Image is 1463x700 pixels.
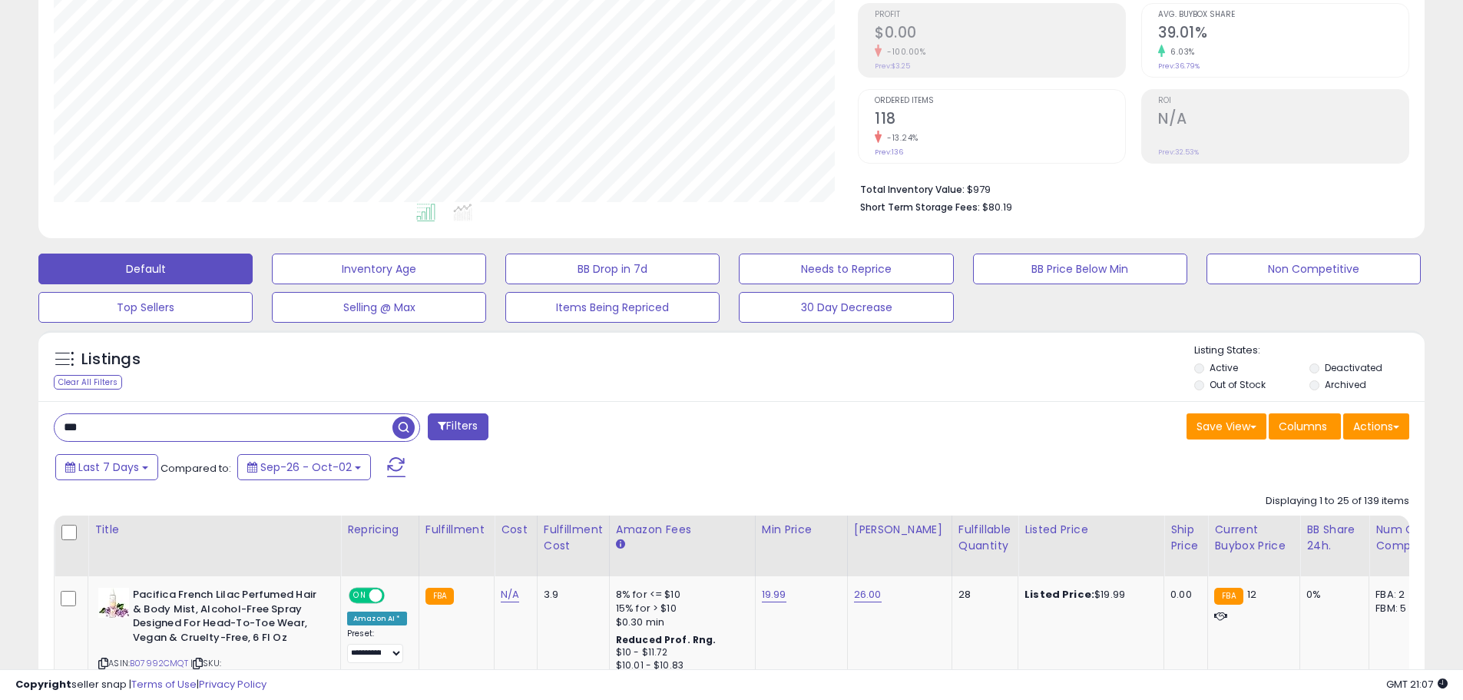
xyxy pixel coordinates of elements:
h2: N/A [1158,110,1408,131]
span: $80.19 [982,200,1012,214]
button: Actions [1343,413,1409,440]
label: Out of Stock [1210,378,1266,391]
button: BB Price Below Min [973,254,1187,284]
span: ON [350,589,369,602]
div: Fulfillable Quantity [958,522,1011,554]
div: Title [94,522,334,538]
b: Reduced Prof. Rng. [616,633,717,646]
strong: Copyright [15,677,71,692]
span: Avg. Buybox Share [1158,11,1408,19]
small: -13.24% [882,132,919,144]
div: 0.00 [1170,588,1196,602]
a: Terms of Use [131,677,197,692]
div: Num of Comp. [1375,522,1432,554]
button: 30 Day Decrease [739,292,953,323]
div: Cost [501,522,531,538]
div: Displaying 1 to 25 of 139 items [1266,494,1409,509]
button: Items Being Repriced [505,292,720,323]
button: Default [38,254,253,284]
div: Preset: [347,629,407,663]
button: Last 7 Days [55,454,158,480]
h5: Listings [81,349,141,370]
button: Save View [1187,413,1266,440]
button: Columns [1269,413,1341,440]
div: Ship Price [1170,522,1201,554]
span: Compared to: [161,461,231,476]
small: FBA [425,588,454,605]
span: Columns [1279,419,1327,434]
div: $0.30 min [616,615,743,629]
small: 6.03% [1165,46,1195,58]
div: $19.99 [1024,588,1152,602]
div: Min Price [762,522,841,538]
small: -100.00% [882,46,925,58]
a: 26.00 [854,587,882,602]
small: Amazon Fees. [616,538,625,552]
div: Amazon AI * [347,612,407,625]
span: Ordered Items [875,97,1125,105]
h2: $0.00 [875,24,1125,45]
button: Selling @ Max [272,292,486,323]
li: $979 [860,179,1398,197]
span: Last 7 Days [78,459,139,475]
button: Filters [428,413,488,440]
h2: 118 [875,110,1125,131]
span: ROI [1158,97,1408,105]
div: BB Share 24h. [1306,522,1362,554]
label: Deactivated [1325,361,1382,374]
div: Repricing [347,522,412,538]
span: Profit [875,11,1125,19]
span: 2025-10-10 21:07 GMT [1386,677,1448,692]
div: Clear All Filters [54,375,122,390]
b: Short Term Storage Fees: [860,201,980,214]
div: FBA: 2 [1375,588,1426,602]
div: Fulfillment Cost [544,522,603,554]
span: 12 [1247,587,1256,602]
button: Sep-26 - Oct-02 [237,454,371,480]
h2: 39.01% [1158,24,1408,45]
a: N/A [501,587,519,602]
p: Listing States: [1194,343,1425,358]
div: Amazon Fees [616,522,749,538]
b: Total Inventory Value: [860,183,965,196]
div: $10 - $11.72 [616,646,743,659]
div: [PERSON_NAME] [854,522,945,538]
label: Archived [1325,378,1366,391]
div: Current Buybox Price [1214,522,1293,554]
div: Fulfillment [425,522,488,538]
div: Listed Price [1024,522,1157,538]
button: BB Drop in 7d [505,254,720,284]
div: seller snap | | [15,678,266,692]
button: Top Sellers [38,292,253,323]
small: Prev: 32.53% [1158,148,1199,157]
button: Non Competitive [1206,254,1421,284]
a: 19.99 [762,587,786,602]
button: Needs to Reprice [739,254,953,284]
small: Prev: 36.79% [1158,61,1200,71]
b: Pacifica French Lilac Perfumed Hair & Body Mist, Alcohol-Free Spray Designed For Head-To-Toe Wear... [133,588,319,649]
a: Privacy Policy [199,677,266,692]
div: 28 [958,588,1006,602]
div: FBM: 5 [1375,602,1426,615]
button: Inventory Age [272,254,486,284]
span: OFF [382,589,407,602]
div: 8% for <= $10 [616,588,743,602]
small: FBA [1214,588,1243,605]
b: Listed Price: [1024,587,1094,602]
div: 3.9 [544,588,597,602]
div: 15% for > $10 [616,602,743,615]
small: Prev: 136 [875,148,903,157]
span: Sep-26 - Oct-02 [260,459,352,475]
div: 0% [1306,588,1357,602]
label: Active [1210,361,1238,374]
small: Prev: $3.25 [875,61,910,71]
img: 41EvGHoe+rL._SL40_.jpg [98,588,129,618]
